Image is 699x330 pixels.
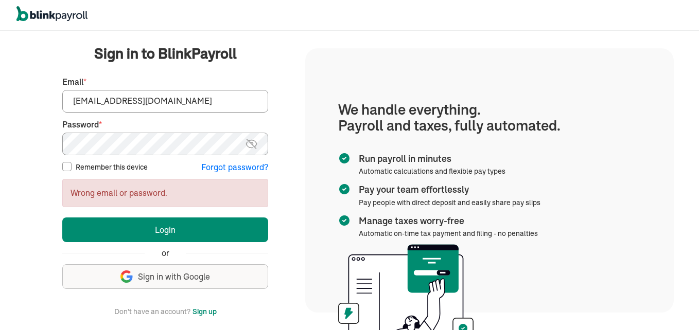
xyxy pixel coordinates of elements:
[62,119,268,131] label: Password
[62,179,268,207] div: Wrong email or password.
[338,152,351,164] img: checkmark
[16,6,88,22] img: logo
[162,247,169,259] span: or
[338,183,351,195] img: checkmark
[359,183,536,196] span: Pay your team effortlessly
[94,43,237,64] span: Sign in to BlinkPayroll
[114,305,190,318] span: Don't have an account?
[528,219,699,330] iframe: Chat Widget
[359,198,540,207] span: Pay people with direct deposit and easily share pay slips
[338,102,641,134] h1: We handle everything. Payroll and taxes, fully automated.
[62,76,268,88] label: Email
[245,138,258,150] img: eye
[359,167,505,176] span: Automatic calculations and flexible pay types
[62,217,268,242] button: Login
[76,162,148,172] label: Remember this device
[201,161,268,173] button: Forgot password?
[193,305,217,318] button: Sign up
[62,264,268,289] button: Sign in with Google
[62,90,268,113] input: Your email address
[359,214,534,228] span: Manage taxes worry-free
[359,152,501,166] span: Run payroll in minutes
[120,270,133,283] img: google
[359,229,538,238] span: Automatic on-time tax payment and filing - no penalties
[138,271,210,283] span: Sign in with Google
[338,214,351,227] img: checkmark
